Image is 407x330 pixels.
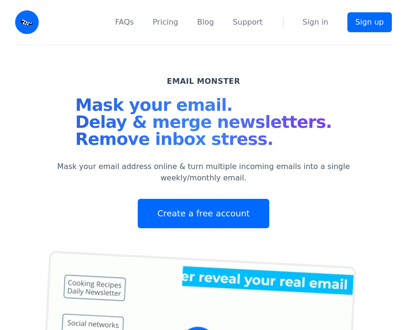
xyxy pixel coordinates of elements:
[167,76,240,87] h2: Email Monster
[15,10,39,34] img: Email Monster
[153,17,178,28] a: Pricing
[75,97,332,152] h1: Mask your email. Delay & merge newsletters. Remove inbox stress.
[44,161,363,184] p: Mask your email address online & turn multiple incoming emails into a single weekly/monthly email.
[197,17,214,28] a: Blog
[138,199,269,228] a: Create a free account
[115,17,133,28] a: FAQs
[302,17,328,28] a: Sign in
[347,12,392,32] a: Sign up
[233,17,263,28] a: Support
